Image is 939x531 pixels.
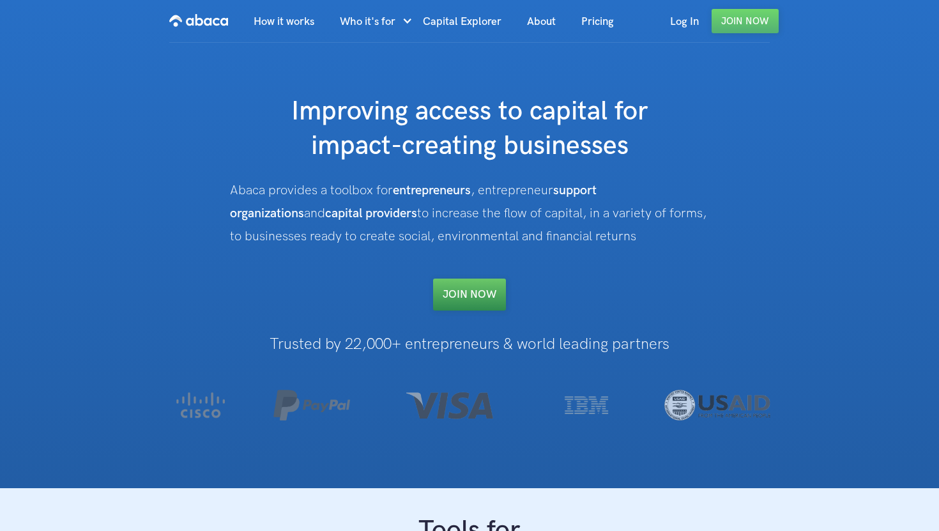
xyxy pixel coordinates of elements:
[325,206,417,221] strong: capital providers
[393,183,471,198] strong: entrepreneurs
[712,9,779,33] a: Join Now
[214,95,725,164] h1: Improving access to capital for impact-creating businesses
[230,179,709,248] div: Abaca provides a toolbox for , entrepreneur and to increase the flow of capital, in a variety of ...
[169,10,228,31] img: Abaca logo
[433,279,506,311] a: Join NOW
[141,336,798,353] h1: Trusted by 22,000+ entrepreneurs & world leading partners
